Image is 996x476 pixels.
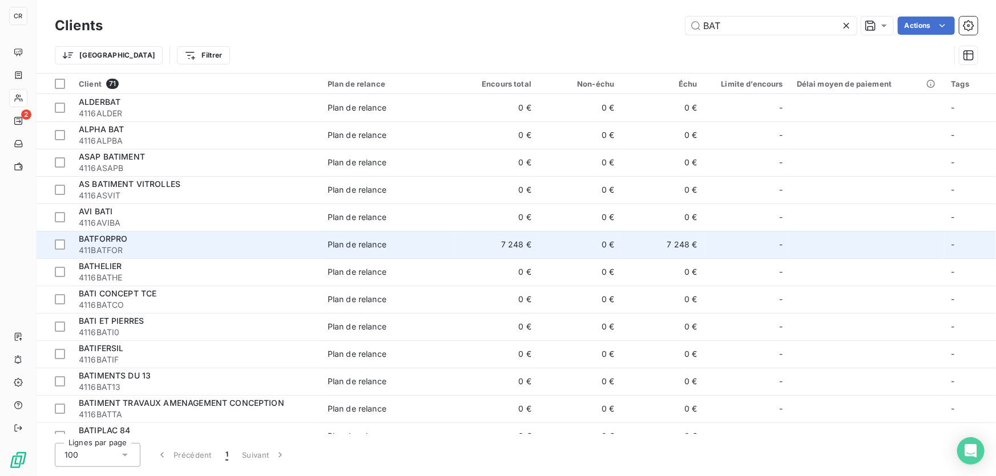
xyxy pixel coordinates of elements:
[621,204,704,231] td: 0 €
[462,79,531,88] div: Encours total
[780,211,783,223] span: -
[79,299,314,311] span: 4116BATCO
[538,231,621,258] td: 0 €
[538,121,621,149] td: 0 €
[951,212,955,222] span: -
[79,135,314,147] span: 4116ALPBA
[79,371,151,380] span: BATIMENTS DU 13
[780,129,783,141] span: -
[328,184,386,196] div: Plan de relance
[79,217,314,229] span: 4116AVIBA
[64,449,78,461] span: 100
[621,340,704,368] td: 0 €
[621,258,704,286] td: 0 €
[538,149,621,176] td: 0 €
[328,403,386,414] div: Plan de relance
[79,261,122,271] span: BATHELIER
[621,313,704,340] td: 0 €
[79,124,124,134] span: ALPHA BAT
[538,94,621,121] td: 0 €
[538,313,621,340] td: 0 €
[538,368,621,395] td: 0 €
[455,176,538,204] td: 0 €
[328,239,386,250] div: Plan de relance
[235,443,293,467] button: Suivant
[951,79,989,88] div: Tags
[328,294,386,305] div: Plan de relance
[106,79,119,89] span: 71
[219,443,235,467] button: 1
[79,152,145,161] span: ASAP BATIMENT
[951,322,955,331] span: -
[79,381,314,393] span: 4116BAT13
[780,184,783,196] span: -
[225,449,228,461] span: 1
[79,327,314,338] span: 4116BATI0
[79,206,112,216] span: AVI BATI
[79,398,284,408] span: BATIMENT TRAVAUX AMENAGEMENT CONCEPTION
[455,149,538,176] td: 0 €
[538,204,621,231] td: 0 €
[79,108,314,119] span: 4116ALDER
[711,79,783,88] div: Limite d’encours
[780,376,783,387] span: -
[957,437,985,465] div: Open Intercom Messenger
[780,294,783,305] span: -
[79,354,314,365] span: 4116BATIF
[79,190,314,201] span: 4116ASVIT
[79,272,314,283] span: 4116BATHE
[79,316,144,326] span: BATI ET PIERRES
[538,422,621,450] td: 0 €
[328,430,386,442] div: Plan de relance
[621,176,704,204] td: 0 €
[328,129,386,141] div: Plan de relance
[455,340,538,368] td: 0 €
[79,97,120,107] span: ALDERBAT
[455,258,538,286] td: 0 €
[538,258,621,286] td: 0 €
[455,204,538,231] td: 0 €
[538,340,621,368] td: 0 €
[621,395,704,422] td: 0 €
[328,157,386,168] div: Plan de relance
[455,231,538,258] td: 7 248 €
[79,425,131,435] span: BATIPLAC 84
[951,239,955,249] span: -
[538,176,621,204] td: 0 €
[55,46,163,64] button: [GEOGRAPHIC_DATA]
[79,79,102,88] span: Client
[780,403,783,414] span: -
[9,451,27,469] img: Logo LeanPay
[628,79,697,88] div: Échu
[328,211,386,223] div: Plan de relance
[55,15,103,36] h3: Clients
[455,94,538,121] td: 0 €
[898,17,955,35] button: Actions
[951,349,955,359] span: -
[538,286,621,313] td: 0 €
[328,266,386,278] div: Plan de relance
[621,422,704,450] td: 0 €
[780,239,783,250] span: -
[621,94,704,121] td: 0 €
[780,430,783,442] span: -
[455,286,538,313] td: 0 €
[951,185,955,194] span: -
[79,343,124,353] span: BATIFERSIL
[621,149,704,176] td: 0 €
[780,321,783,332] span: -
[780,266,783,278] span: -
[538,395,621,422] td: 0 €
[780,102,783,113] span: -
[951,157,955,167] span: -
[328,348,386,360] div: Plan de relance
[328,79,449,88] div: Plan de relance
[545,79,614,88] div: Non-échu
[328,102,386,113] div: Plan de relance
[951,267,955,276] span: -
[455,368,538,395] td: 0 €
[621,368,704,395] td: 0 €
[79,288,156,298] span: BATI CONCEPT TCE
[685,17,857,35] input: Rechercher
[455,121,538,149] td: 0 €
